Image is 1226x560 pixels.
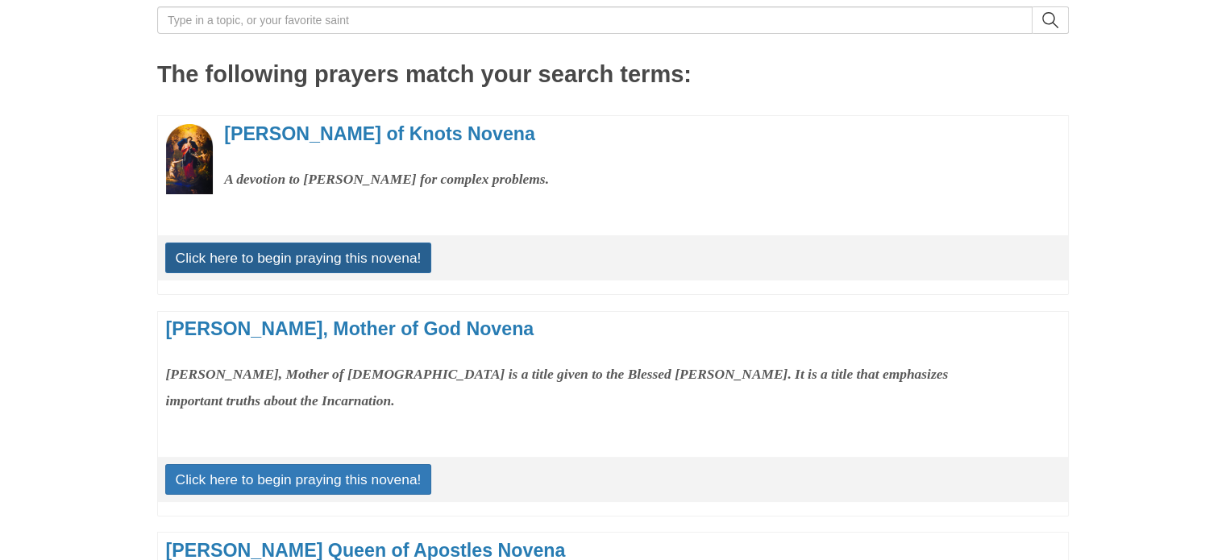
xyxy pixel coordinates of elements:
[166,318,534,339] a: [PERSON_NAME], Mother of God Novena
[166,124,213,194] a: Link to novena
[166,124,213,194] img: Mary Undoer of Knots Novena
[224,123,535,144] a: [PERSON_NAME] of Knots Novena
[157,62,1069,88] h2: The following prayers match your search terms:
[224,171,549,187] strong: A devotion to [PERSON_NAME] for complex problems.
[1033,6,1069,34] button: search
[165,243,432,273] a: Click here to begin praying this novena!
[157,6,1033,34] input: Type in a topic, or your favorite saint
[165,464,432,495] a: Click here to begin praying this novena!
[166,366,948,409] strong: [PERSON_NAME], Mother of [DEMOGRAPHIC_DATA] is a title given to the Blessed [PERSON_NAME]. It is ...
